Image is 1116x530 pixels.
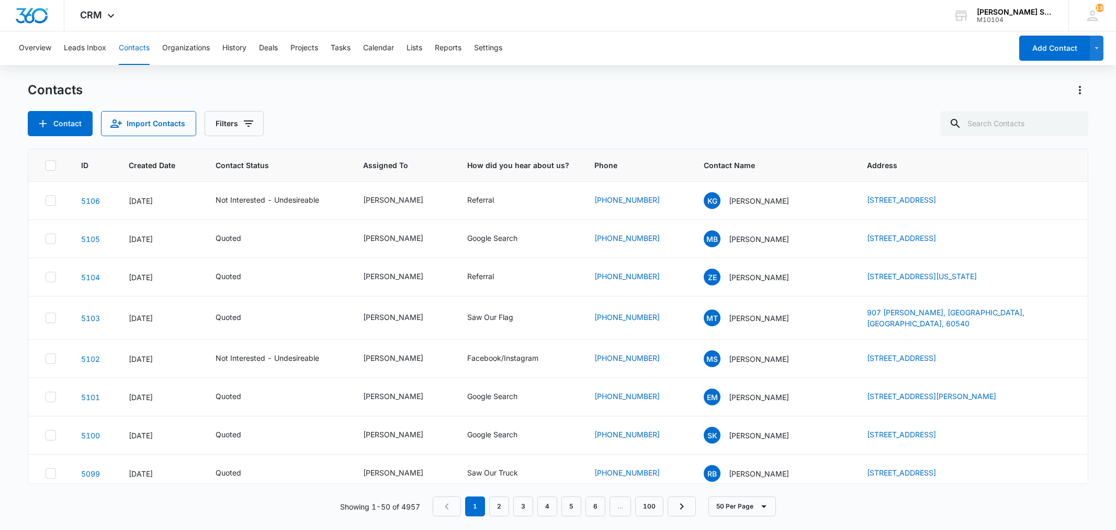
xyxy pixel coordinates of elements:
div: Assigned To - Kenneth Florman - Select to Edit Field [363,194,442,207]
span: Address [867,160,1055,171]
div: Contact Name - Sampath kumar Vempali - Select to Edit Field [704,427,808,444]
a: [STREET_ADDRESS][PERSON_NAME] [867,392,996,401]
div: [PERSON_NAME] [363,271,423,282]
button: Deals [259,31,278,65]
a: Navigate to contact details page for Mark Torma [81,314,100,323]
p: [PERSON_NAME] [729,313,789,324]
p: [PERSON_NAME] [729,468,789,479]
div: Address - 1984 Seaview Dr, Aurora, IL, 60503 - Select to Edit Field [867,429,955,441]
div: Assigned To - Jim McDevitt - Select to Edit Field [363,312,442,324]
div: [PERSON_NAME] [363,391,423,402]
button: Organizations [162,31,210,65]
div: Phone - (317) 289-2866 - Select to Edit Field [594,352,679,365]
div: [DATE] [129,272,190,283]
button: Overview [19,31,51,65]
button: Reports [435,31,461,65]
div: [PERSON_NAME] [363,194,423,205]
div: How did you hear about us? - Saw Our Truck - Select to Edit Field [467,467,537,480]
div: [DATE] [129,354,190,365]
a: Page 3 [513,496,533,516]
a: Page 5 [561,496,581,516]
a: Navigate to contact details page for Sampath kumar Vempali [81,431,100,440]
a: Page 4 [537,496,557,516]
span: RB [704,465,720,482]
p: [PERSON_NAME] [729,392,789,403]
div: Address - 1885 Church Road, Toms River, NJ, 08753 - Select to Edit Field [867,194,955,207]
div: How did you hear about us? - Saw Our Flag - Select to Edit Field [467,312,532,324]
div: Quoted [216,271,241,282]
div: Not Interested - Undesireable [216,194,319,205]
div: Phone - (760) 482-7323 - Select to Edit Field [594,467,679,480]
button: Import Contacts [101,111,196,136]
div: Contact Name - Robert Buchholtz - Select to Edit Field [704,465,808,482]
span: Contact Status [216,160,323,171]
div: Quoted [216,391,241,402]
div: Contact Status - Quoted - Select to Edit Field [216,467,260,480]
a: [PHONE_NUMBER] [594,352,660,363]
span: Contact Name [704,160,827,171]
a: Navigate to contact details page for Ericka Mazer [81,393,100,402]
button: History [222,31,246,65]
div: Address - 5810 Grand Ave, Plainfield, In, 46168 - Select to Edit Field [867,352,955,365]
div: Phone - (630) 303-0616 - Select to Edit Field [594,271,679,283]
span: 139 [1096,4,1104,12]
div: [PERSON_NAME] [363,312,423,323]
p: [PERSON_NAME] [729,430,789,441]
button: Leads Inbox [64,31,106,65]
div: [DATE] [129,430,190,441]
div: Saw Our Truck [467,467,518,478]
span: MS [704,350,720,367]
span: ID [81,160,88,171]
div: How did you hear about us? - Referral - Select to Edit Field [467,271,513,283]
a: Page 100 [635,496,663,516]
span: EM [704,389,720,405]
div: How did you hear about us? - Referral - Select to Edit Field [467,194,513,207]
div: Address - 907 Lowell Ln, Naperville, IL, 60540 - Select to Edit Field [867,307,1070,329]
div: Contact Name - Michael Sparks - Select to Edit Field [704,350,808,367]
div: Contact Status - Quoted - Select to Edit Field [216,391,260,403]
div: Contact Name - Ericka Mazer - Select to Edit Field [704,389,808,405]
a: Navigate to contact details page for Michael Sparks [81,355,100,363]
span: ZE [704,269,720,285]
div: Contact Status - Not Interested - Undesireable - Select to Edit Field [216,352,338,365]
span: Sk [704,427,720,444]
div: Saw Our Flag [467,312,513,323]
div: account name [977,8,1053,16]
a: [STREET_ADDRESS][US_STATE] [867,272,977,281]
a: Page 2 [489,496,509,516]
div: How did you hear about us? - Google Search - Select to Edit Field [467,233,536,245]
div: [DATE] [129,195,190,206]
h1: Contacts [28,82,83,98]
div: Address - 9425 Sweetspire PL, Saint John, IN, 46373 - Select to Edit Field [867,391,1015,403]
div: [DATE] [129,234,190,245]
p: [PERSON_NAME] [729,195,789,206]
div: Phone - (630) 951-4459 - Select to Edit Field [594,312,679,324]
span: MB [704,230,720,247]
a: [STREET_ADDRESS] [867,354,936,362]
p: [PERSON_NAME] [729,272,789,283]
div: Assigned To - Brian Johnston - Select to Edit Field [363,233,442,245]
a: [PHONE_NUMBER] [594,194,660,205]
span: Created Date [129,160,175,171]
div: Quoted [216,429,241,440]
div: [DATE] [129,313,190,324]
div: Assigned To - Brian Johnston - Select to Edit Field [363,391,442,403]
div: [DATE] [129,392,190,403]
button: Projects [290,31,318,65]
button: Actions [1072,82,1088,98]
button: Tasks [331,31,351,65]
a: [STREET_ADDRESS] [867,234,936,242]
button: Filters [205,111,264,136]
button: Add Contact [28,111,93,136]
div: Contact Status - Quoted - Select to Edit Field [216,233,260,245]
div: Contact Name - Mark Balsano - Select to Edit Field [704,230,808,247]
a: [STREET_ADDRESS] [867,468,936,477]
a: Navigate to contact details page for Kathleen Gillish [81,196,100,205]
button: Lists [407,31,422,65]
div: Phone - (732) 255-1449 - Select to Edit Field [594,194,679,207]
div: Address - 37w876 Acorn Ln, Elgin, IL, 60124 - Select to Edit Field [867,467,955,480]
div: How did you hear about us? - Google Search - Select to Edit Field [467,429,536,441]
div: Referral [467,271,494,282]
span: CRM [80,9,102,20]
div: How did you hear about us? - Google Search - Select to Edit Field [467,391,536,403]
